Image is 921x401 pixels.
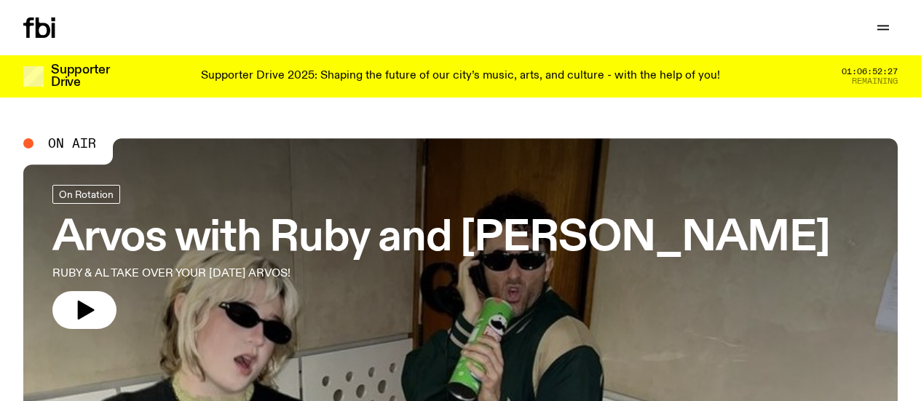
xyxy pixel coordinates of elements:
[51,64,109,89] h3: Supporter Drive
[52,185,830,329] a: Arvos with Ruby and [PERSON_NAME]RUBY & AL TAKE OVER YOUR [DATE] ARVOS!
[842,68,898,76] span: 01:06:52:27
[852,77,898,85] span: Remaining
[59,189,114,200] span: On Rotation
[201,70,720,83] p: Supporter Drive 2025: Shaping the future of our city’s music, arts, and culture - with the help o...
[52,185,120,204] a: On Rotation
[52,265,425,282] p: RUBY & AL TAKE OVER YOUR [DATE] ARVOS!
[52,218,830,259] h3: Arvos with Ruby and [PERSON_NAME]
[48,137,96,150] span: On Air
